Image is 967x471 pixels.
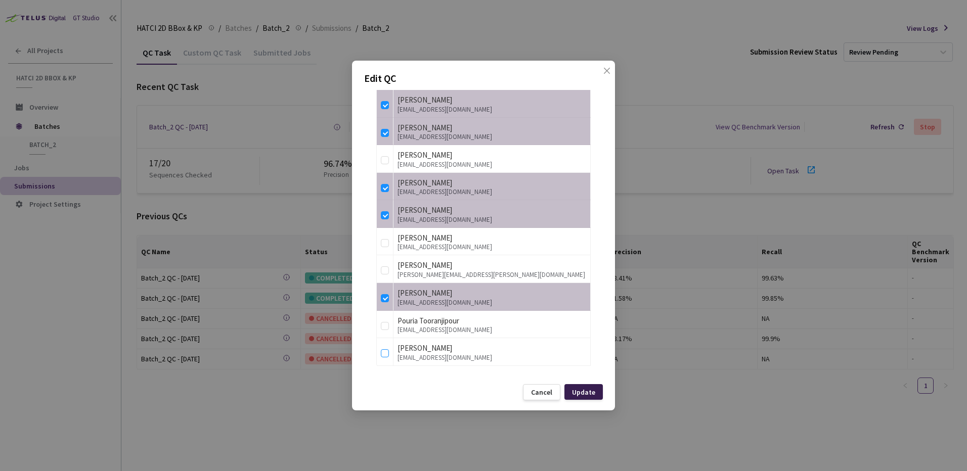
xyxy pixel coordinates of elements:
div: [PERSON_NAME] [398,149,586,161]
div: [EMAIL_ADDRESS][DOMAIN_NAME] [398,299,586,306]
div: Update [572,388,595,396]
p: Edit QC [364,71,603,86]
div: [PERSON_NAME] [398,94,586,106]
div: [PERSON_NAME] [398,342,586,354]
div: [PERSON_NAME] [398,204,586,216]
div: [PERSON_NAME][EMAIL_ADDRESS][PERSON_NAME][DOMAIN_NAME] [398,271,586,278]
div: Pouria Tooranjipour [398,315,586,327]
div: [EMAIL_ADDRESS][DOMAIN_NAME] [398,189,586,196]
div: [PERSON_NAME] [398,287,586,299]
div: [PERSON_NAME] [398,177,586,189]
div: [EMAIL_ADDRESS][DOMAIN_NAME] [398,133,586,140]
div: [EMAIL_ADDRESS][DOMAIN_NAME] [398,354,586,361]
div: Cancel [531,388,552,396]
span: close [603,67,611,95]
div: [PERSON_NAME] [398,232,586,244]
button: Close [593,67,609,83]
div: [EMAIL_ADDRESS][DOMAIN_NAME] [398,161,586,168]
div: [EMAIL_ADDRESS][DOMAIN_NAME] [398,216,586,223]
div: [PERSON_NAME] [398,259,586,271]
div: [PERSON_NAME] [398,122,586,134]
div: [EMAIL_ADDRESS][DOMAIN_NAME] [398,244,586,251]
div: [EMAIL_ADDRESS][DOMAIN_NAME] [398,106,586,113]
div: [EMAIL_ADDRESS][DOMAIN_NAME] [398,326,586,334]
